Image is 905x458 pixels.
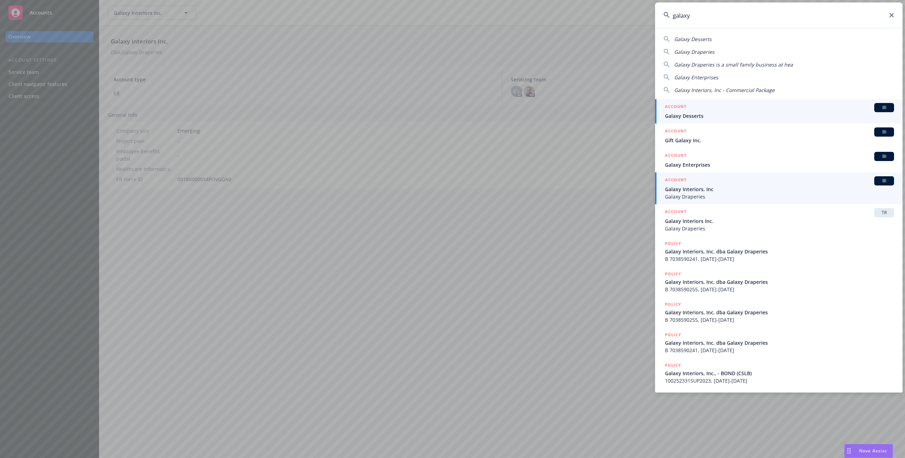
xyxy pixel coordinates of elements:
[665,255,894,263] span: B 7038590241, [DATE]-[DATE]
[655,327,903,358] a: POLICYGalaxy Interiors, Inc. dba Galaxy DraperiesB 7038590241, [DATE]-[DATE]
[665,347,894,354] span: B 7038590241, [DATE]-[DATE]
[877,210,891,216] span: TR
[665,127,687,136] h5: ACCOUNT
[665,370,894,377] span: Galaxy Interiors, Inc., - BOND (CSLB)
[877,104,891,111] span: BI
[665,112,894,120] span: Galaxy Desserts
[877,129,891,135] span: BI
[665,316,894,324] span: B 7038590255, [DATE]-[DATE]
[665,377,894,384] span: 100252331SUP2023, [DATE]-[DATE]
[665,193,894,200] span: Galaxy Draperies
[877,178,891,184] span: BI
[665,161,894,168] span: Galaxy Enterprises
[859,448,887,454] span: Nova Assist
[655,204,903,236] a: ACCOUNTTRGalaxy Interiors Inc.Galaxy Draperies
[674,87,775,93] span: Galaxy Interiors, Inc - Commercial Package
[665,339,894,347] span: Galaxy Interiors, Inc. dba Galaxy Draperies
[844,444,893,458] button: Nova Assist
[665,217,894,225] span: Galaxy Interiors Inc.
[655,267,903,297] a: POLICYGalaxy Interiors, Inc. dba Galaxy DraperiesB 7038590255, [DATE]-[DATE]
[655,99,903,124] a: ACCOUNTBIGalaxy Desserts
[655,2,903,28] input: Search...
[665,176,687,185] h5: ACCOUNT
[665,152,687,160] h5: ACCOUNT
[655,148,903,172] a: ACCOUNTBIGalaxy Enterprises
[674,48,714,55] span: Galaxy Draperies
[665,309,894,316] span: Galaxy Interiors, Inc. dba Galaxy Draperies
[665,286,894,293] span: B 7038590255, [DATE]-[DATE]
[655,358,903,388] a: POLICYGalaxy Interiors, Inc., - BOND (CSLB)100252331SUP2023, [DATE]-[DATE]
[655,236,903,267] a: POLICYGalaxy Interiors, Inc. dba Galaxy DraperiesB 7038590241, [DATE]-[DATE]
[655,172,903,204] a: ACCOUNTBIGalaxy Interiors, IncGalaxy Draperies
[674,36,712,42] span: Galaxy Desserts
[845,444,853,458] div: Drag to move
[674,61,793,68] span: Galaxy Draperies is a small family business at hea
[665,331,681,338] h5: POLICY
[665,137,894,144] span: Gift Galaxy Inc.
[665,208,687,217] h5: ACCOUNT
[665,103,687,111] h5: ACCOUNT
[665,240,681,247] h5: POLICY
[665,362,681,369] h5: POLICY
[665,185,894,193] span: Galaxy Interiors, Inc
[665,225,894,232] span: Galaxy Draperies
[655,297,903,327] a: POLICYGalaxy Interiors, Inc. dba Galaxy DraperiesB 7038590255, [DATE]-[DATE]
[665,270,681,277] h5: POLICY
[665,278,894,286] span: Galaxy Interiors, Inc. dba Galaxy Draperies
[665,301,681,308] h5: POLICY
[665,248,894,255] span: Galaxy Interiors, Inc. dba Galaxy Draperies
[877,153,891,160] span: BI
[674,74,718,81] span: Galaxy Enterprises
[655,124,903,148] a: ACCOUNTBIGift Galaxy Inc.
